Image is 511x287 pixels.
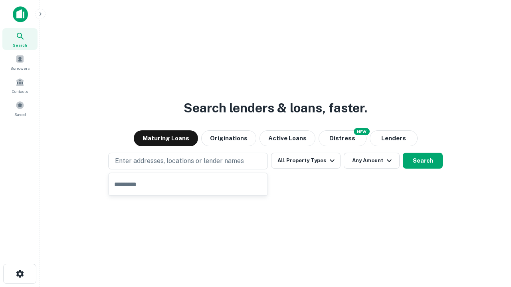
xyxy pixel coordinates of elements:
button: Search distressed loans with lien and other non-mortgage details. [319,130,366,146]
a: Search [2,28,38,50]
a: Contacts [2,75,38,96]
button: Lenders [370,130,418,146]
p: Enter addresses, locations or lender names [115,156,244,166]
h3: Search lenders & loans, faster. [184,98,367,118]
button: Enter addresses, locations or lender names [108,153,268,169]
span: Search [13,42,27,48]
button: Search [403,153,443,169]
iframe: Chat Widget [471,223,511,261]
button: Any Amount [344,153,400,169]
img: capitalize-icon.png [13,6,28,22]
button: All Property Types [271,153,341,169]
span: Contacts [12,88,28,94]
button: Active Loans [259,130,315,146]
button: Maturing Loans [134,130,198,146]
button: Originations [201,130,256,146]
div: NEW [354,128,370,135]
span: Borrowers [10,65,30,71]
a: Saved [2,98,38,119]
a: Borrowers [2,51,38,73]
span: Saved [14,111,26,118]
